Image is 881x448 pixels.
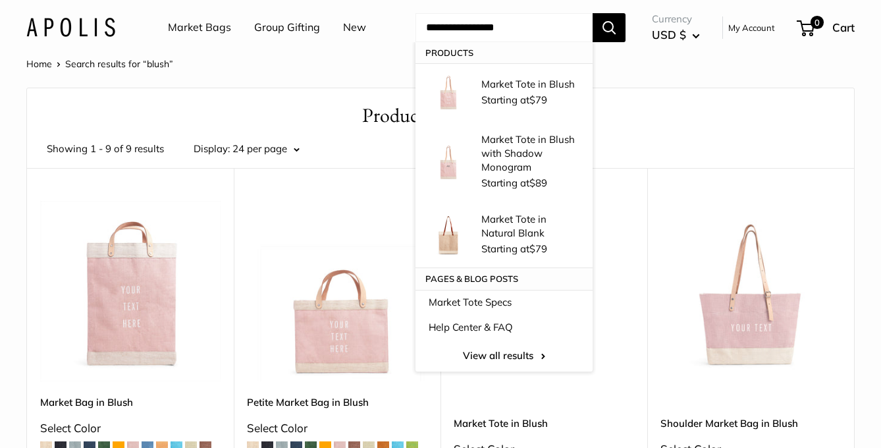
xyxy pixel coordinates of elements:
img: Market Tote in Blush with Shadow Monogram [429,143,468,182]
div: Select Color [247,418,427,439]
a: description_Our first Blush Market BagMarket Bag in Blush [40,201,221,381]
a: Market Tote in Natural Blank Market Tote in Natural Blank Starting at$79 [415,202,593,268]
span: Showing 1 - 9 of 9 results [47,140,164,158]
span: $79 [529,242,547,255]
h1: Products for “blush” [47,101,834,130]
a: Market Bags [168,18,231,38]
p: Market Tote in Blush with Shadow Monogram [481,132,579,174]
a: Shoulder Market Bag in Blush [660,416,841,431]
a: 0 Cart [798,17,855,38]
span: Search results for “blush” [65,58,173,70]
span: Cart [832,20,855,34]
img: Market Tote in Natural Blank [429,215,468,255]
a: Shoulder Market Bag in BlushShoulder Market Bag in Blush [660,201,841,381]
a: Group Gifting [254,18,320,38]
a: Market Tote in Blush with Shadow Monogram Market Tote in Blush with Shadow Monogram Starting at$89 [415,123,593,202]
a: Home [26,58,52,70]
nav: Breadcrumb [26,55,173,72]
img: description_Our first Blush Market Bag [40,201,221,381]
span: USD $ [652,28,686,42]
a: Help Center & FAQ [415,315,593,340]
input: Search... [415,13,593,42]
span: Starting at [481,177,547,189]
span: $79 [529,94,547,106]
span: Currency [652,10,700,28]
span: Starting at [481,94,547,106]
div: Select Color [40,418,221,439]
span: $89 [529,177,547,189]
a: My Account [728,20,775,36]
img: Apolis [26,18,115,37]
a: Market Tote in Blush [454,416,634,431]
label: Display: [194,140,230,158]
p: Market Tote in Blush [481,77,579,91]
img: Market Tote in Blush [429,73,468,113]
a: description_Our first ever Blush CollectionPetite Market Bag in Blush [247,201,427,381]
img: description_Our first ever Blush Collection [247,201,427,381]
p: Market Tote in Natural Blank [481,212,579,240]
img: Shoulder Market Bag in Blush [660,201,841,381]
button: 24 per page [232,140,300,158]
button: Search [593,13,626,42]
a: Petite Market Bag in Blush [247,395,427,410]
span: Starting at [481,242,547,255]
span: 0 [811,16,824,29]
a: New [343,18,366,38]
a: Market Tote in Blush Market Tote in Blush Starting at$79 [415,63,593,123]
span: 24 per page [232,142,287,155]
a: View all results [415,340,593,372]
a: Market Tote Specs [415,290,593,315]
a: Market Bag in Blush [40,395,221,410]
p: Pages & Blog posts [415,268,593,289]
p: Products [415,42,593,63]
button: USD $ [652,24,700,45]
